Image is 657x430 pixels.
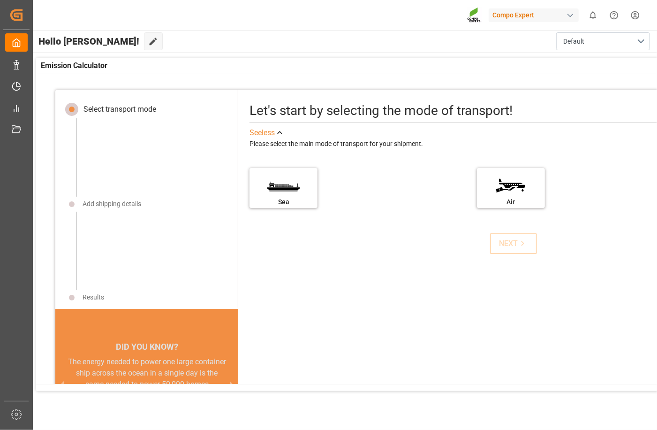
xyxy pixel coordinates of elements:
[254,197,313,207] div: Sea
[556,32,650,50] button: open menu
[225,356,238,413] button: next slide / item
[249,127,275,138] div: See less
[83,199,141,209] div: Add shipping details
[563,37,584,46] span: Default
[499,238,528,249] div: NEXT
[55,337,239,356] div: DID YOU KNOW?
[249,101,513,121] div: Let's start by selecting the mode of transport!
[41,60,107,71] span: Emission Calculator
[83,292,104,302] div: Results
[482,197,540,207] div: Air
[83,104,156,115] div: Select transport mode
[38,32,139,50] span: Hello [PERSON_NAME]!
[55,356,68,413] button: previous slide / item
[67,356,227,401] div: The energy needed to power one large container ship across the ocean in a single day is the same ...
[490,233,537,254] button: NEXT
